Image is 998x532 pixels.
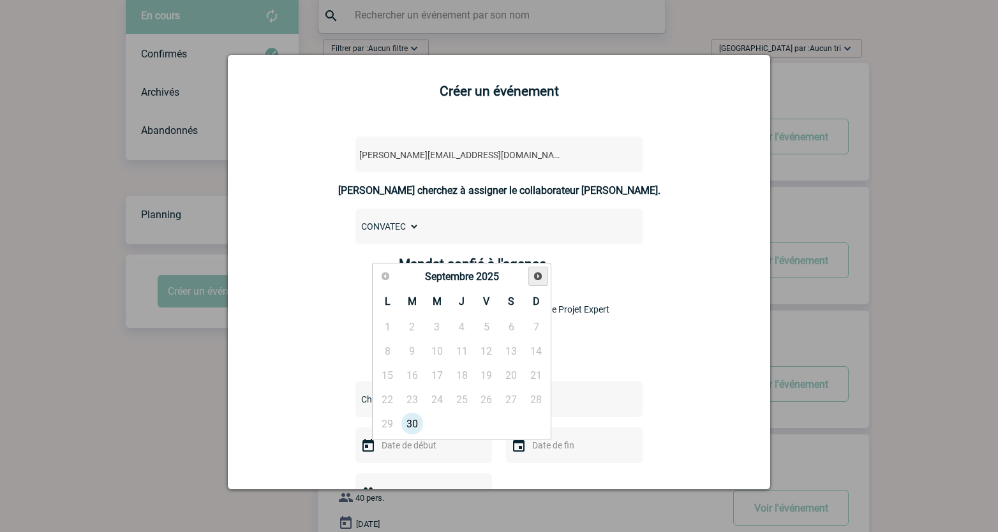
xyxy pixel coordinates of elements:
[528,267,548,286] a: Suivant
[529,437,617,454] input: Date de fin
[433,295,442,307] span: Mercredi
[459,295,465,307] span: Jeudi
[483,295,489,307] span: Vendredi
[338,184,660,196] p: [PERSON_NAME] cherchez à assigner le collaborateur [PERSON_NAME].
[408,295,417,307] span: Mardi
[476,270,499,283] span: 2025
[508,295,514,307] span: Samedi
[244,84,754,99] h2: Créer un événement
[533,295,540,307] span: Dimanche
[425,270,473,283] span: Septembre
[354,146,577,164] span: elena.thomas@convatec.com
[533,271,543,281] span: Suivant
[399,256,546,272] h4: Mandat confié à l'agence
[385,295,391,307] span: Lundi
[378,437,466,454] input: Date de début
[401,412,424,435] a: 30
